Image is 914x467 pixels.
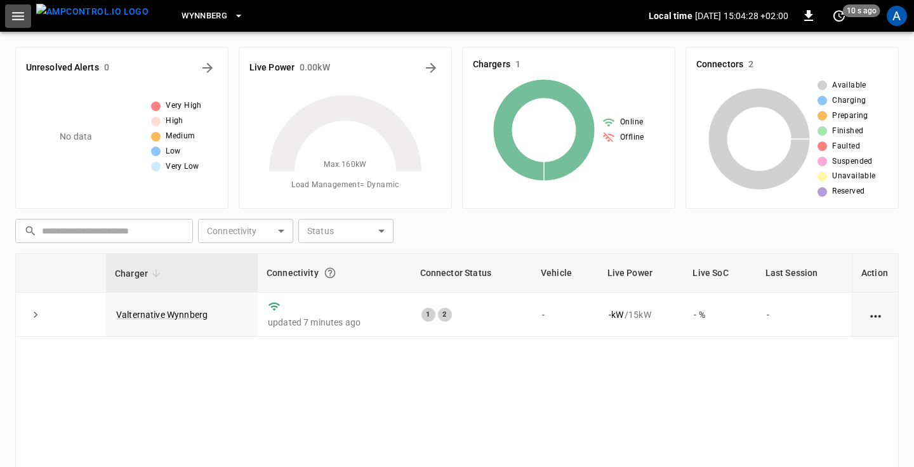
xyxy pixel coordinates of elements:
span: 10 s ago [843,4,880,17]
h6: Connectors [696,58,743,72]
span: Charger [115,266,164,281]
td: - % [684,293,756,337]
div: 2 [438,308,452,322]
p: [DATE] 15:04:28 +02:00 [695,10,788,22]
button: Connection between the charger and our software. [319,261,341,284]
button: expand row [26,305,45,324]
td: - [532,293,599,337]
h6: 0.00 kW [300,61,330,75]
span: Online [620,116,643,129]
span: Reserved [832,185,864,198]
span: Suspended [832,155,873,168]
th: Connector Status [411,254,532,293]
span: Max. 160 kW [324,159,367,171]
p: No data [60,130,92,143]
div: profile-icon [887,6,907,26]
button: Energy Overview [421,58,441,78]
button: set refresh interval [829,6,849,26]
h6: Live Power [249,61,295,75]
div: Connectivity [267,261,402,284]
span: Medium [166,130,195,143]
h6: 1 [515,58,520,72]
div: / 15 kW [609,308,674,321]
span: High [166,115,183,128]
span: Very Low [166,161,199,173]
div: 1 [421,308,435,322]
span: Low [166,145,180,158]
td: - [757,293,852,337]
h6: Chargers [473,58,510,72]
p: updated 7 minutes ago [268,316,401,329]
th: Vehicle [532,254,599,293]
p: - kW [609,308,623,321]
h6: 2 [748,58,753,72]
span: Preparing [832,110,868,122]
span: Load Management = Dynamic [291,179,399,192]
img: ampcontrol.io logo [36,4,149,20]
h6: 0 [104,61,109,75]
span: Charging [832,95,866,107]
span: Offline [620,131,644,144]
button: All Alerts [197,58,218,78]
span: Faulted [832,140,860,153]
span: Very High [166,100,202,112]
div: action cell options [868,308,884,321]
button: Wynnberg [176,4,249,29]
th: Live Power [599,254,684,293]
a: Valternative Wynnberg [116,310,208,320]
th: Last Session [757,254,852,293]
span: Wynnberg [182,9,227,23]
p: Local time [649,10,692,22]
span: Available [832,79,866,92]
span: Unavailable [832,170,875,183]
th: Action [852,254,898,293]
span: Finished [832,125,863,138]
h6: Unresolved Alerts [26,61,99,75]
th: Live SoC [684,254,756,293]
